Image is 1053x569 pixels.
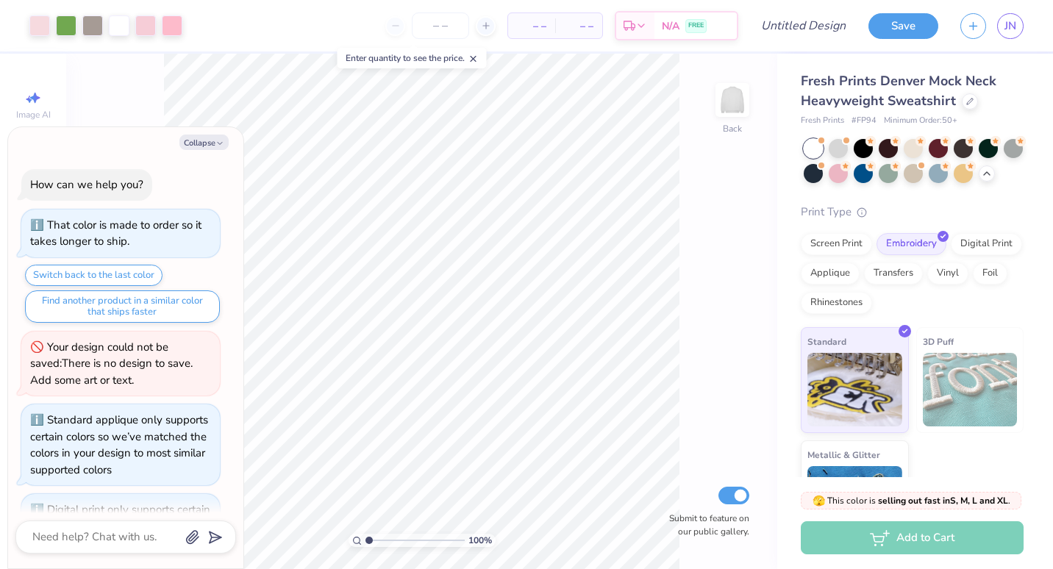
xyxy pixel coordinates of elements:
[468,534,492,547] span: 100 %
[749,11,857,40] input: Untitled Design
[30,177,143,192] div: How can we help you?
[884,115,957,127] span: Minimum Order: 50 +
[661,512,749,538] label: Submit to feature on our public gallery.
[807,447,880,462] span: Metallic & Glitter
[927,262,968,284] div: Vinyl
[923,353,1018,426] img: 3D Puff
[517,18,546,34] span: – –
[868,13,938,39] button: Save
[807,466,902,540] img: Metallic & Glitter
[807,334,846,349] span: Standard
[807,353,902,426] img: Standard
[338,48,487,68] div: Enter quantity to see the price.
[864,262,923,284] div: Transfers
[30,502,210,567] div: Digital print only supports certain colors so we’ve matched the colors in your design to most sim...
[801,204,1024,221] div: Print Type
[718,85,747,115] img: Back
[801,72,996,110] span: Fresh Prints Denver Mock Neck Heavyweight Sweatshirt
[973,262,1007,284] div: Foil
[923,334,954,349] span: 3D Puff
[801,115,844,127] span: Fresh Prints
[16,109,51,121] span: Image AI
[852,115,877,127] span: # FP94
[688,21,704,31] span: FREE
[801,292,872,314] div: Rhinestones
[25,290,220,323] button: Find another product in a similar color that ships faster
[877,233,946,255] div: Embroidery
[30,412,208,477] div: Standard applique only supports certain colors so we’ve matched the colors in your design to most...
[878,495,1008,507] strong: selling out fast in S, M, L and XL
[813,494,825,508] span: 🫣
[179,135,229,150] button: Collapse
[1004,18,1016,35] span: JN
[30,218,201,249] div: That color is made to order so it takes longer to ship.
[412,12,469,39] input: – –
[997,13,1024,39] a: JN
[564,18,593,34] span: – –
[662,18,679,34] span: N/A
[25,265,163,286] button: Switch back to the last color
[801,262,860,284] div: Applique
[801,233,872,255] div: Screen Print
[723,122,742,135] div: Back
[951,233,1022,255] div: Digital Print
[30,339,211,389] div: Your design could not be saved: There is no design to save. Add some art or text.
[813,494,1010,507] span: This color is .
